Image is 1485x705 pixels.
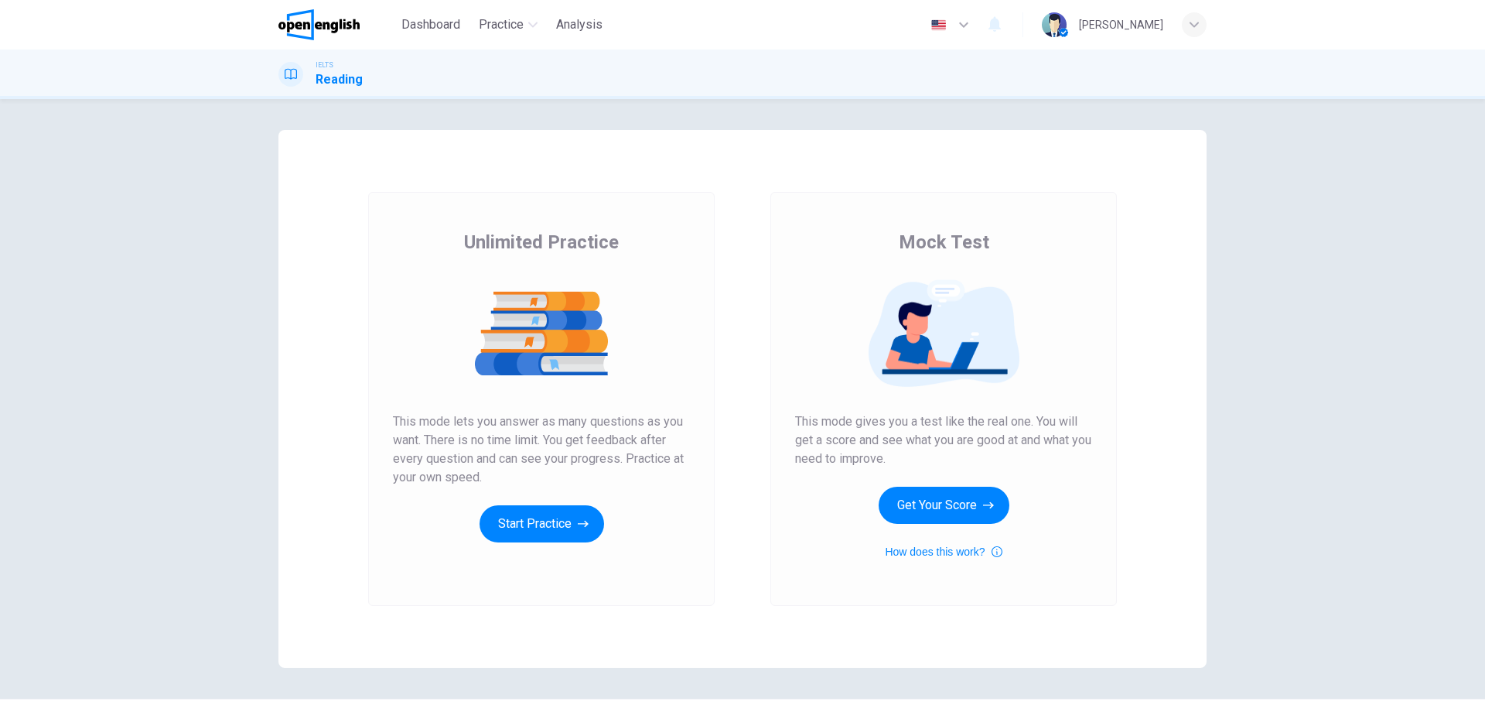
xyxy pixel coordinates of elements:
button: Get Your Score [879,487,1009,524]
span: This mode gives you a test like the real one. You will get a score and see what you are good at a... [795,412,1092,468]
img: Profile picture [1042,12,1067,37]
button: Start Practice [480,505,604,542]
button: Analysis [550,11,609,39]
a: OpenEnglish logo [278,9,395,40]
span: Analysis [556,15,603,34]
span: Practice [479,15,524,34]
span: This mode lets you answer as many questions as you want. There is no time limit. You get feedback... [393,412,690,487]
button: How does this work? [885,542,1002,561]
span: Mock Test [899,230,989,255]
span: Unlimited Practice [464,230,619,255]
button: Practice [473,11,544,39]
span: Dashboard [401,15,460,34]
img: OpenEnglish logo [278,9,360,40]
div: [PERSON_NAME] [1079,15,1163,34]
h1: Reading [316,70,363,89]
span: IELTS [316,60,333,70]
img: en [929,19,948,31]
button: Dashboard [395,11,466,39]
